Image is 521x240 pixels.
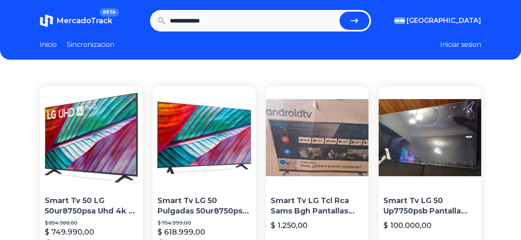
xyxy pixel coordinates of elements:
[383,196,476,216] p: Smart Tv LG 50 Up7750psb Pantalla Rota
[266,86,368,189] img: Smart Tv LG Tcl Rca Sams Bgh Pantallas Rotas Repuestos 50 75
[407,16,481,26] span: [GEOGRAPHIC_DATA]
[394,16,481,26] button: [GEOGRAPHIC_DATA]
[271,220,308,231] p: $ 1.250,00
[394,17,405,24] img: Argentina
[378,86,481,189] img: Smart Tv LG 50 Up7750psb Pantalla Rota
[271,196,363,216] p: Smart Tv LG Tcl Rca Sams Bgh Pantallas Rotas Repuestos 50 75
[99,8,119,17] span: BETA
[40,14,53,27] img: MercadoTrack
[40,86,143,189] img: Smart Tv 50 LG 50ur8750psa Uhd 4k Ai Thinq
[45,196,138,216] p: Smart Tv 50 LG 50ur8750psa Uhd 4k Ai Thinq
[158,196,250,216] p: Smart Tv LG 50 Pulgadas 50ur8750psa 4k Uhd Ai Thinq Webos 23
[158,220,250,226] p: $ 754.999,00
[153,86,255,189] img: Smart Tv LG 50 Pulgadas 50ur8750psa 4k Uhd Ai Thinq Webos 23
[67,40,114,50] a: Sincronizacion
[45,220,138,226] p: $ 854.988,60
[383,220,431,231] p: $ 100.000,00
[158,226,205,238] p: $ 618.999,00
[40,40,57,50] a: Inicio
[45,226,94,238] p: $ 749.990,00
[56,16,112,25] span: MercadoTrack
[440,40,481,50] button: Iniciar sesion
[40,14,112,27] a: MercadoTrackBETA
